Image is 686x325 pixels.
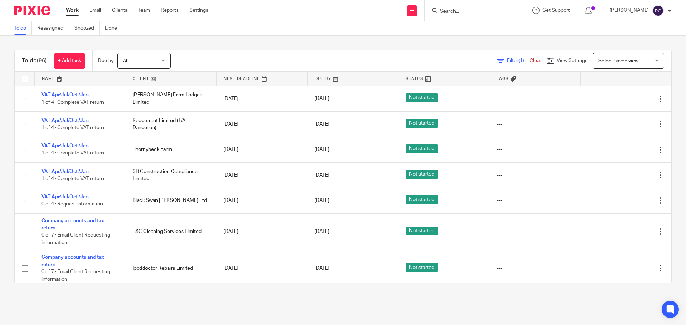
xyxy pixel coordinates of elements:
a: Done [105,21,123,35]
span: Not started [406,170,438,179]
a: VAT Apr/Jul/Oct/Jan [41,194,89,199]
td: [DATE] [216,250,307,287]
td: SB Construction Compliance Limited [125,162,217,188]
td: [DATE] [216,188,307,213]
span: View Settings [557,58,587,63]
a: Work [66,7,79,14]
span: Get Support [542,8,570,13]
td: Ipoddoctor Repairs Limited [125,250,217,287]
div: --- [497,95,573,102]
span: 0 of 7 · Email Client Requesting information [41,233,110,245]
span: [DATE] [314,147,329,152]
td: [PERSON_NAME] Farm Lodges Limited [125,86,217,111]
td: Redcurrant Limited (T/A Dandelion) [125,111,217,137]
span: All [123,59,128,64]
span: Not started [406,144,438,153]
a: Company accounts and tax return [41,255,104,267]
span: [DATE] [314,96,329,101]
a: Company accounts and tax return [41,218,104,230]
span: [DATE] [314,122,329,127]
a: VAT Apr/Jul/Oct/Jan [41,118,89,123]
a: VAT Apr/Jul/Oct/Jan [41,92,89,97]
img: svg%3E [652,5,664,16]
a: Clients [112,7,128,14]
span: Not started [406,93,438,102]
span: 1 of 4 · Complete VAT return [41,151,104,156]
span: 1 of 4 · Complete VAT return [41,100,104,105]
div: --- [497,146,573,153]
a: VAT Apr/Jul/Oct/Jan [41,169,89,174]
span: 0 of 7 · Email Client Requesting information [41,269,110,282]
span: Not started [406,119,438,128]
a: Settings [189,7,208,14]
a: VAT Apr/Jul/Oct/Jan [41,143,89,148]
div: --- [497,121,573,128]
span: 1 of 4 · Complete VAT return [41,176,104,181]
td: [DATE] [216,162,307,188]
span: (96) [37,58,47,64]
span: Not started [406,227,438,235]
td: [DATE] [216,86,307,111]
span: Not started [406,263,438,272]
div: --- [497,197,573,204]
h1: To do [22,57,47,65]
span: Filter [507,58,530,63]
a: Clear [530,58,541,63]
span: [DATE] [314,198,329,203]
a: Reports [161,7,179,14]
img: Pixie [14,6,50,15]
td: [DATE] [216,111,307,137]
a: Team [138,7,150,14]
span: Tags [497,77,509,81]
a: To do [14,21,32,35]
td: Black Swan [PERSON_NAME] Ltd [125,188,217,213]
span: [DATE] [314,229,329,234]
span: Not started [406,195,438,204]
span: Select saved view [598,59,638,64]
span: (1) [518,58,524,63]
span: [DATE] [314,266,329,271]
p: [PERSON_NAME] [610,7,649,14]
td: T&C Cleaning Services Limited [125,213,217,250]
div: --- [497,228,573,235]
input: Search [439,9,503,15]
td: [DATE] [216,213,307,250]
a: + Add task [54,53,85,69]
a: Snoozed [74,21,100,35]
a: Reassigned [37,21,69,35]
div: --- [497,265,573,272]
span: [DATE] [314,173,329,178]
td: [DATE] [216,137,307,162]
td: Thornybeck Farm [125,137,217,162]
div: --- [497,172,573,179]
span: 0 of 4 · Request information [41,202,103,207]
p: Due by [98,57,114,64]
span: 1 of 4 · Complete VAT return [41,125,104,130]
a: Email [89,7,101,14]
